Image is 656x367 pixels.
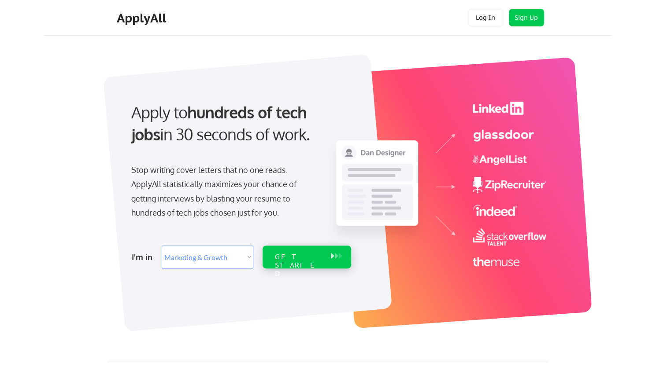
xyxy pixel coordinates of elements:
[509,9,544,26] button: Sign Up
[131,101,348,146] div: Apply to in 30 seconds of work.
[468,9,503,26] button: Log In
[131,102,311,144] strong: hundreds of tech jobs
[275,253,322,278] div: GET STARTED
[132,250,156,264] div: I'm in
[131,163,312,220] div: Stop writing cover letters that no one reads. ApplyAll statistically maximizes your chance of get...
[117,11,169,26] div: ApplyAll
